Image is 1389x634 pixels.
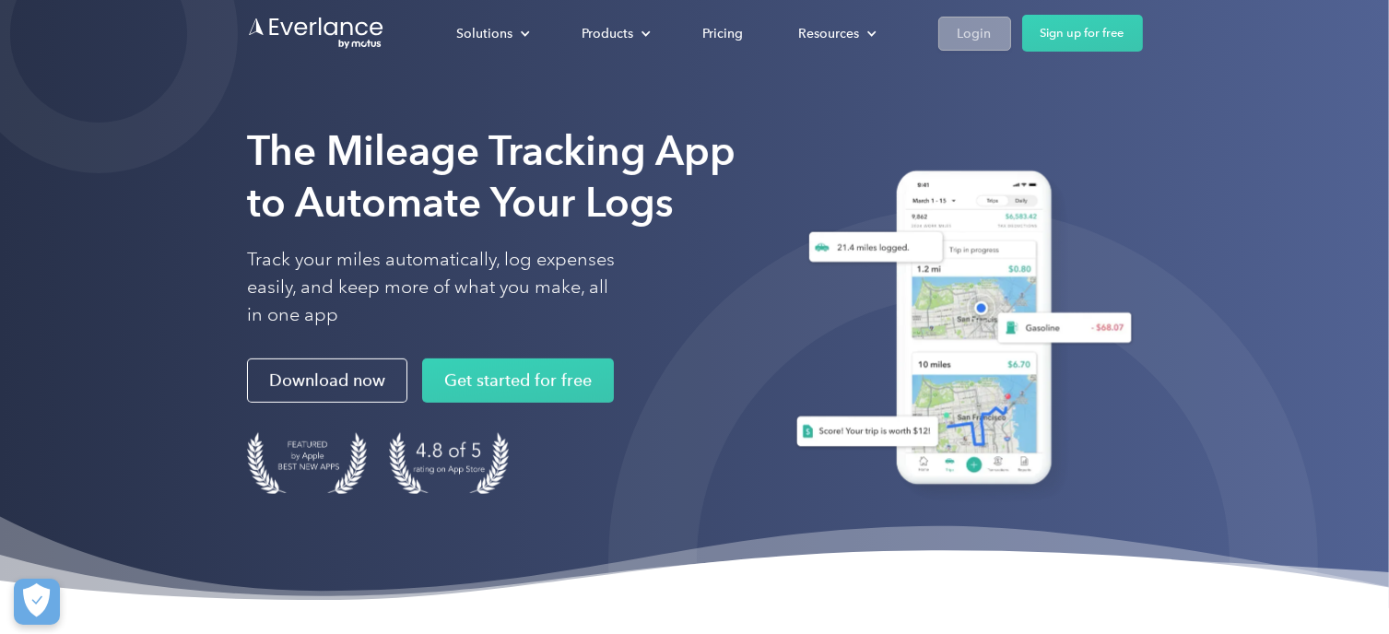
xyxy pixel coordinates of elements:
[958,22,992,45] div: Login
[564,18,666,50] div: Products
[14,579,60,625] button: Cookies Settings
[247,246,616,329] p: Track your miles automatically, log expenses easily, and keep more of what you make, all in one app
[247,16,385,51] a: Go to homepage
[457,22,513,45] div: Solutions
[389,432,509,494] img: 4.9 out of 5 stars on the app store
[439,18,546,50] div: Solutions
[247,358,407,403] a: Download now
[799,22,860,45] div: Resources
[703,22,744,45] div: Pricing
[781,18,892,50] div: Resources
[938,17,1011,51] a: Login
[685,18,762,50] a: Pricing
[247,126,736,227] strong: The Mileage Tracking App to Automate Your Logs
[422,358,614,403] a: Get started for free
[1022,15,1143,52] a: Sign up for free
[774,157,1143,506] img: Everlance, mileage tracker app, expense tracking app
[583,22,634,45] div: Products
[247,432,367,494] img: Badge for Featured by Apple Best New Apps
